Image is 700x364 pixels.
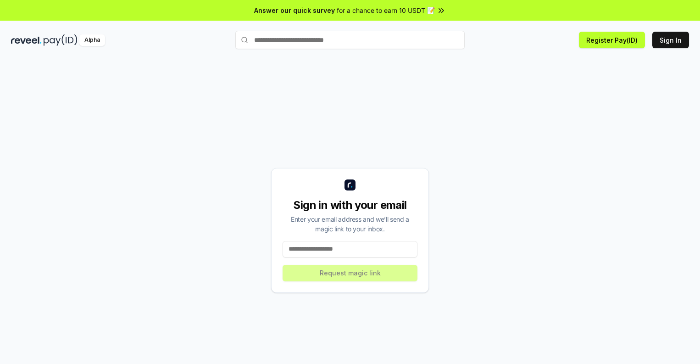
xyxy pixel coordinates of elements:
span: Answer our quick survey [254,6,335,15]
img: logo_small [344,179,356,190]
button: Sign In [652,32,689,48]
img: reveel_dark [11,34,42,46]
div: Sign in with your email [283,198,417,213]
button: Register Pay(ID) [579,32,645,48]
div: Enter your email address and we’ll send a magic link to your inbox. [283,214,417,234]
div: Alpha [79,34,105,46]
span: for a chance to earn 10 USDT 📝 [337,6,435,15]
img: pay_id [44,34,78,46]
